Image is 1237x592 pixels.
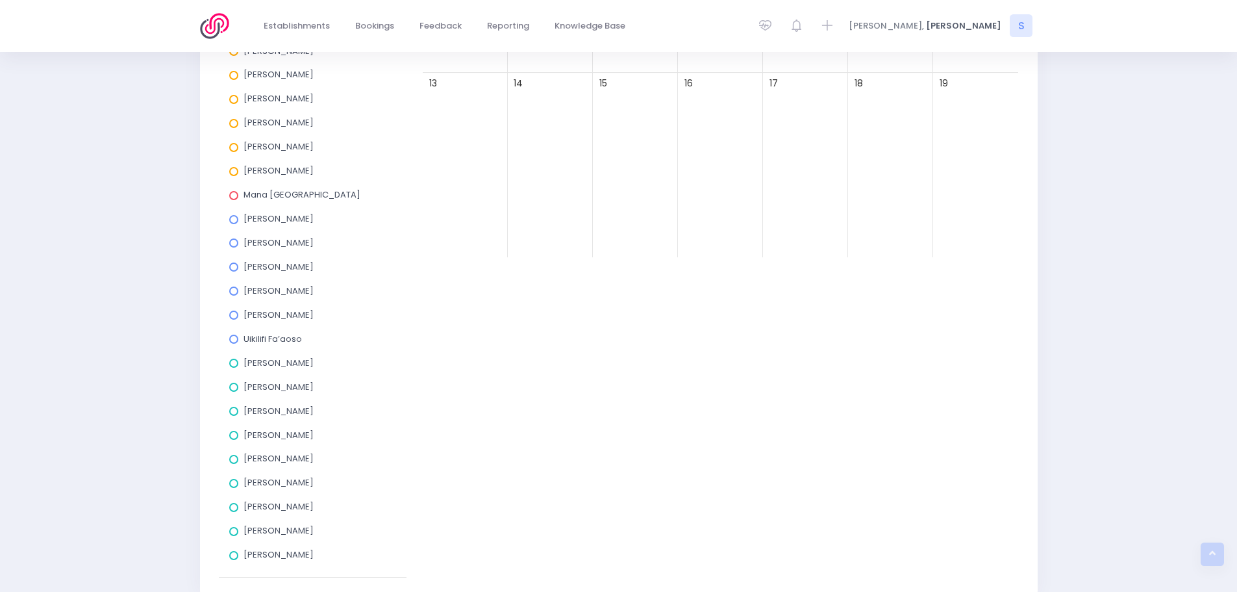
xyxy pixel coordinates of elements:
[345,14,405,39] a: Bookings
[425,75,442,92] span: 13
[765,75,782,92] span: 17
[244,140,314,153] span: [PERSON_NAME]
[244,68,314,81] span: [PERSON_NAME]
[935,75,953,92] span: 19
[487,19,529,32] span: Reporting
[355,19,394,32] span: Bookings
[244,500,314,513] span: [PERSON_NAME]
[244,476,314,489] span: [PERSON_NAME]
[244,357,314,369] span: [PERSON_NAME]
[555,19,625,32] span: Knowledge Base
[1010,15,1032,38] span: S
[849,19,924,32] span: [PERSON_NAME],
[244,92,314,105] span: [PERSON_NAME]
[544,14,636,39] a: Knowledge Base
[200,13,237,39] img: Logo
[264,19,330,32] span: Establishments
[244,237,314,249] span: [PERSON_NAME]
[926,19,1001,32] span: [PERSON_NAME]
[244,116,314,129] span: [PERSON_NAME]
[244,381,314,393] span: [PERSON_NAME]
[244,188,360,201] span: Mana [GEOGRAPHIC_DATA]
[244,333,302,345] span: Uikilifi Fa’aoso
[244,452,314,465] span: [PERSON_NAME]
[477,14,540,39] a: Reporting
[244,309,314,321] span: [PERSON_NAME]
[409,14,473,39] a: Feedback
[244,212,314,225] span: [PERSON_NAME]
[595,75,612,92] span: 15
[244,164,314,177] span: [PERSON_NAME]
[510,75,527,92] span: 14
[244,429,314,441] span: [PERSON_NAME]
[244,261,314,273] span: [PERSON_NAME]
[253,14,341,39] a: Establishments
[680,75,697,92] span: 16
[244,524,314,537] span: [PERSON_NAME]
[850,75,868,92] span: 18
[244,548,314,561] span: [PERSON_NAME]
[244,285,314,297] span: [PERSON_NAME]
[419,19,462,32] span: Feedback
[244,405,314,417] span: [PERSON_NAME]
